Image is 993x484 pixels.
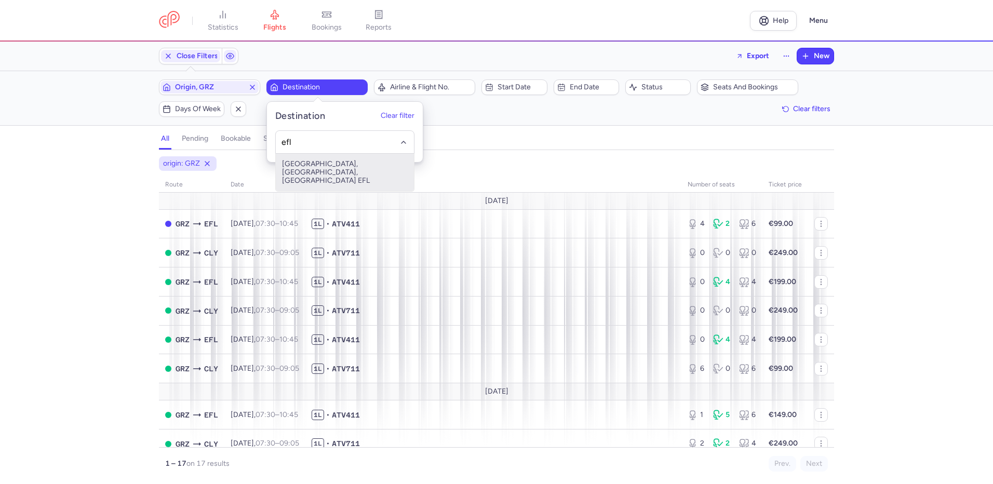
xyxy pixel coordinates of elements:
[159,101,224,117] button: Days of week
[814,52,829,60] span: New
[204,334,218,345] span: Kefalonia Istland International Airport, Kefallinia, Greece
[256,364,299,373] span: –
[266,79,368,95] button: Destination
[713,248,730,258] div: 0
[312,23,342,32] span: bookings
[332,277,360,287] span: ATV411
[332,219,360,229] span: ATV411
[332,410,360,420] span: ATV411
[688,277,705,287] div: 0
[332,305,360,316] span: ATV711
[165,279,171,285] span: OPEN
[176,438,190,450] span: Thalerhof, Graz, Austria
[374,79,475,95] button: Airline & Flight No.
[204,305,218,317] span: Ste Catherine, Calvi, France
[224,177,305,193] th: date
[176,247,190,259] span: Thalerhof, Graz, Austria
[769,306,798,315] strong: €249.00
[688,364,705,374] div: 6
[797,48,834,64] button: New
[312,334,324,345] span: 1L
[159,48,222,64] button: Close Filters
[570,83,615,91] span: End date
[176,305,190,317] span: Thalerhof, Graz, Austria
[204,363,218,374] span: Ste Catherine, Calvi, France
[165,366,171,372] span: OPEN
[390,83,472,91] span: Airline & Flight No.
[312,277,324,287] span: 1L
[332,438,360,449] span: ATV711
[256,335,298,344] span: –
[312,364,324,374] span: 1L
[688,410,705,420] div: 1
[281,137,409,148] input: -searchbox
[713,83,795,91] span: Seats and bookings
[176,363,190,374] span: Thalerhof, Graz, Austria
[739,248,756,258] div: 0
[554,79,619,95] button: End date
[263,134,290,143] h4: sold out
[697,79,798,95] button: Seats and bookings
[381,112,414,120] button: Clear filter
[332,334,360,345] span: ATV411
[688,438,705,449] div: 2
[747,52,769,60] span: Export
[159,11,180,30] a: CitizenPlane red outlined logo
[256,277,298,286] span: –
[366,23,392,32] span: reports
[326,334,330,345] span: •
[353,9,405,32] a: reports
[221,134,251,143] h4: bookable
[197,9,249,32] a: statistics
[231,248,299,257] span: [DATE],
[739,364,756,374] div: 6
[498,83,543,91] span: Start date
[485,197,508,205] span: [DATE]
[182,134,208,143] h4: pending
[769,456,796,472] button: Prev.
[681,177,762,193] th: number of seats
[312,410,324,420] span: 1L
[305,177,681,193] th: Flight number
[283,83,364,91] span: Destination
[332,364,360,374] span: ATV711
[231,219,298,228] span: [DATE],
[231,277,298,286] span: [DATE],
[326,248,330,258] span: •
[256,219,298,228] span: –
[231,306,299,315] span: [DATE],
[688,305,705,316] div: 0
[176,409,190,421] span: Thalerhof, Graz, Austria
[204,409,218,421] span: Kefalonia Istland International Airport, Kefallinia, Greece
[256,306,275,315] time: 07:30
[256,219,275,228] time: 07:30
[762,177,808,193] th: Ticket price
[688,248,705,258] div: 0
[204,438,218,450] span: CLY
[279,219,298,228] time: 10:45
[713,364,730,374] div: 0
[256,410,275,419] time: 07:30
[163,158,200,169] span: origin: GRZ
[739,438,756,449] div: 4
[256,439,275,448] time: 07:30
[713,277,730,287] div: 4
[176,334,190,345] span: Thalerhof, Graz, Austria
[175,105,221,113] span: Days of week
[256,439,299,448] span: –
[204,247,218,259] span: Ste Catherine, Calvi, France
[769,439,798,448] strong: €249.00
[231,439,299,448] span: [DATE],
[175,83,244,91] span: Origin, GRZ
[326,277,330,287] span: •
[256,277,275,286] time: 07:30
[773,17,788,24] span: Help
[793,105,830,113] span: Clear filters
[739,305,756,316] div: 0
[326,410,330,420] span: •
[231,410,298,419] span: [DATE],
[279,306,299,315] time: 09:05
[326,364,330,374] span: •
[256,248,299,257] span: –
[739,219,756,229] div: 6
